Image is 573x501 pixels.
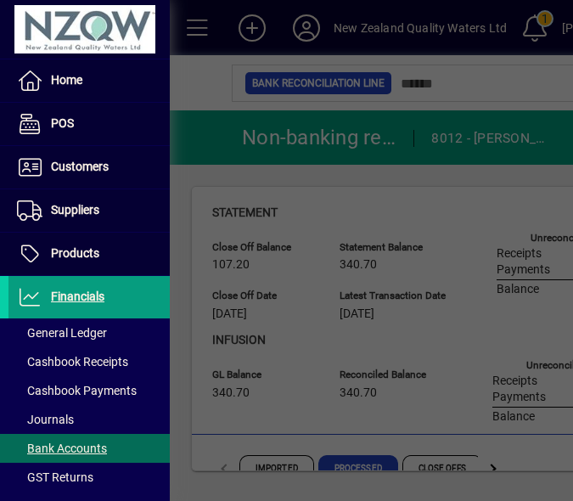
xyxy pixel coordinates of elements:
[17,326,107,340] span: General Ledger
[8,463,170,492] a: GST Returns
[8,189,170,232] a: Suppliers
[51,203,99,217] span: Suppliers
[51,160,109,173] span: Customers
[8,376,170,405] a: Cashbook Payments
[8,233,170,275] a: Products
[51,116,74,130] span: POS
[17,384,137,397] span: Cashbook Payments
[8,103,170,145] a: POS
[8,146,170,189] a: Customers
[17,355,128,369] span: Cashbook Receipts
[17,413,74,426] span: Journals
[8,318,170,347] a: General Ledger
[51,73,82,87] span: Home
[51,290,104,303] span: Financials
[51,246,99,260] span: Products
[8,434,170,463] a: Bank Accounts
[17,470,93,484] span: GST Returns
[8,59,170,102] a: Home
[17,442,107,455] span: Bank Accounts
[8,405,170,434] a: Journals
[8,347,170,376] a: Cashbook Receipts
